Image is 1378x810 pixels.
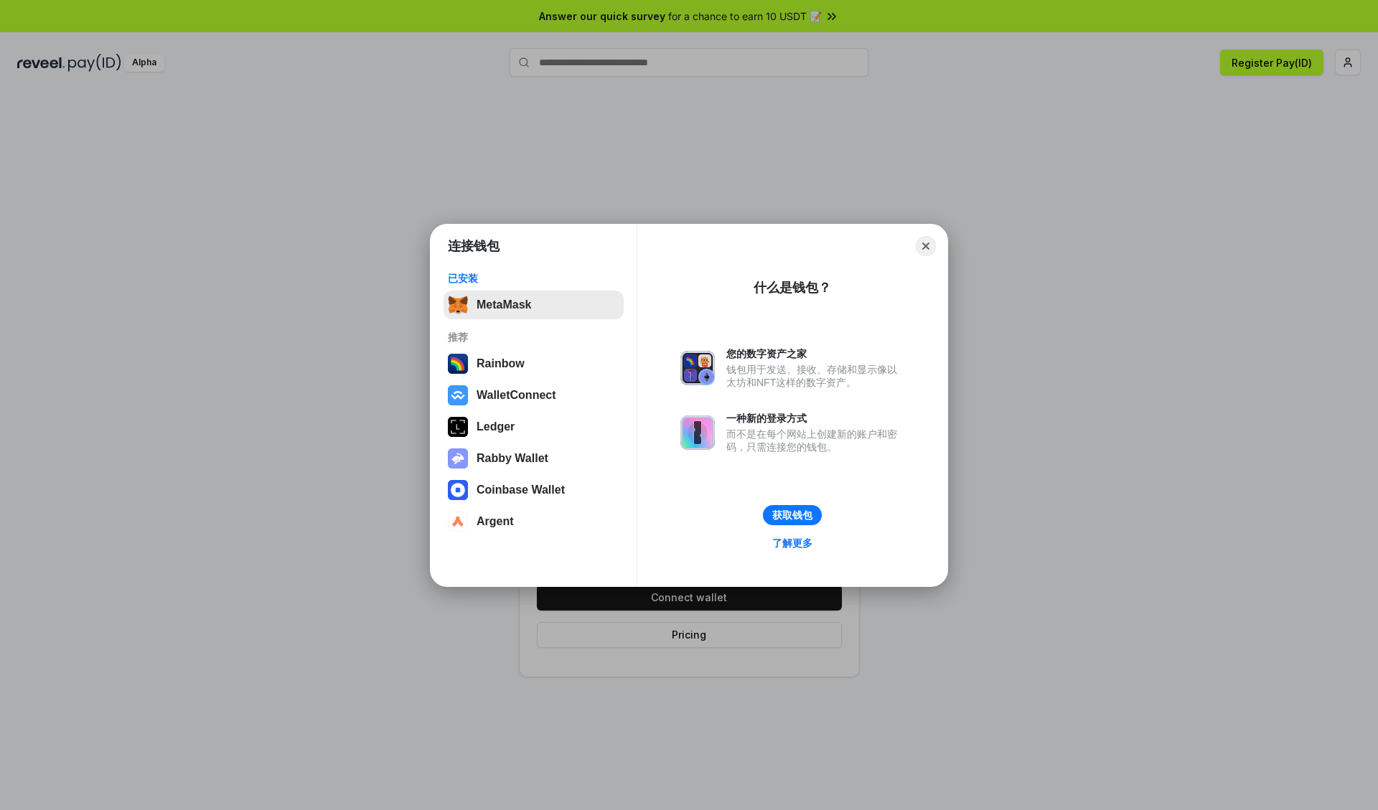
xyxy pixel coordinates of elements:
[444,349,624,378] button: Rainbow
[680,351,715,385] img: svg+xml,%3Csvg%20xmlns%3D%22http%3A%2F%2Fwww.w3.org%2F2000%2Fsvg%22%20fill%3D%22none%22%20viewBox...
[444,444,624,473] button: Rabby Wallet
[726,412,904,425] div: 一种新的登录方式
[477,298,531,311] div: MetaMask
[772,509,812,522] div: 获取钱包
[444,291,624,319] button: MetaMask
[444,476,624,504] button: Coinbase Wallet
[477,515,514,528] div: Argent
[754,279,831,296] div: 什么是钱包？
[448,354,468,374] img: svg+xml,%3Csvg%20width%3D%22120%22%20height%3D%22120%22%20viewBox%3D%220%200%20120%20120%22%20fil...
[448,512,468,532] img: svg+xml,%3Csvg%20width%3D%2228%22%20height%3D%2228%22%20viewBox%3D%220%200%2028%2028%22%20fill%3D...
[764,534,821,552] a: 了解更多
[448,448,468,468] img: svg+xml,%3Csvg%20xmlns%3D%22http%3A%2F%2Fwww.w3.org%2F2000%2Fsvg%22%20fill%3D%22none%22%20viewBox...
[477,452,548,465] div: Rabby Wallet
[726,428,904,453] div: 而不是在每个网站上创建新的账户和密码，只需连接您的钱包。
[448,331,619,344] div: 推荐
[448,272,619,285] div: 已安装
[763,505,822,525] button: 获取钱包
[477,357,525,370] div: Rainbow
[448,237,500,255] h1: 连接钱包
[444,507,624,536] button: Argent
[772,537,812,550] div: 了解更多
[916,236,936,256] button: Close
[444,413,624,441] button: Ledger
[726,347,904,360] div: 您的数字资产之家
[680,415,715,450] img: svg+xml,%3Csvg%20xmlns%3D%22http%3A%2F%2Fwww.w3.org%2F2000%2Fsvg%22%20fill%3D%22none%22%20viewBox...
[726,363,904,389] div: 钱包用于发送、接收、存储和显示像以太坊和NFT这样的数字资产。
[448,417,468,437] img: svg+xml,%3Csvg%20xmlns%3D%22http%3A%2F%2Fwww.w3.org%2F2000%2Fsvg%22%20width%3D%2228%22%20height%3...
[444,381,624,410] button: WalletConnect
[477,389,556,402] div: WalletConnect
[448,385,468,405] img: svg+xml,%3Csvg%20width%3D%2228%22%20height%3D%2228%22%20viewBox%3D%220%200%2028%2028%22%20fill%3D...
[477,484,565,496] div: Coinbase Wallet
[448,480,468,500] img: svg+xml,%3Csvg%20width%3D%2228%22%20height%3D%2228%22%20viewBox%3D%220%200%2028%2028%22%20fill%3D...
[448,295,468,315] img: svg+xml,%3Csvg%20fill%3D%22none%22%20height%3D%2233%22%20viewBox%3D%220%200%2035%2033%22%20width%...
[477,420,515,433] div: Ledger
